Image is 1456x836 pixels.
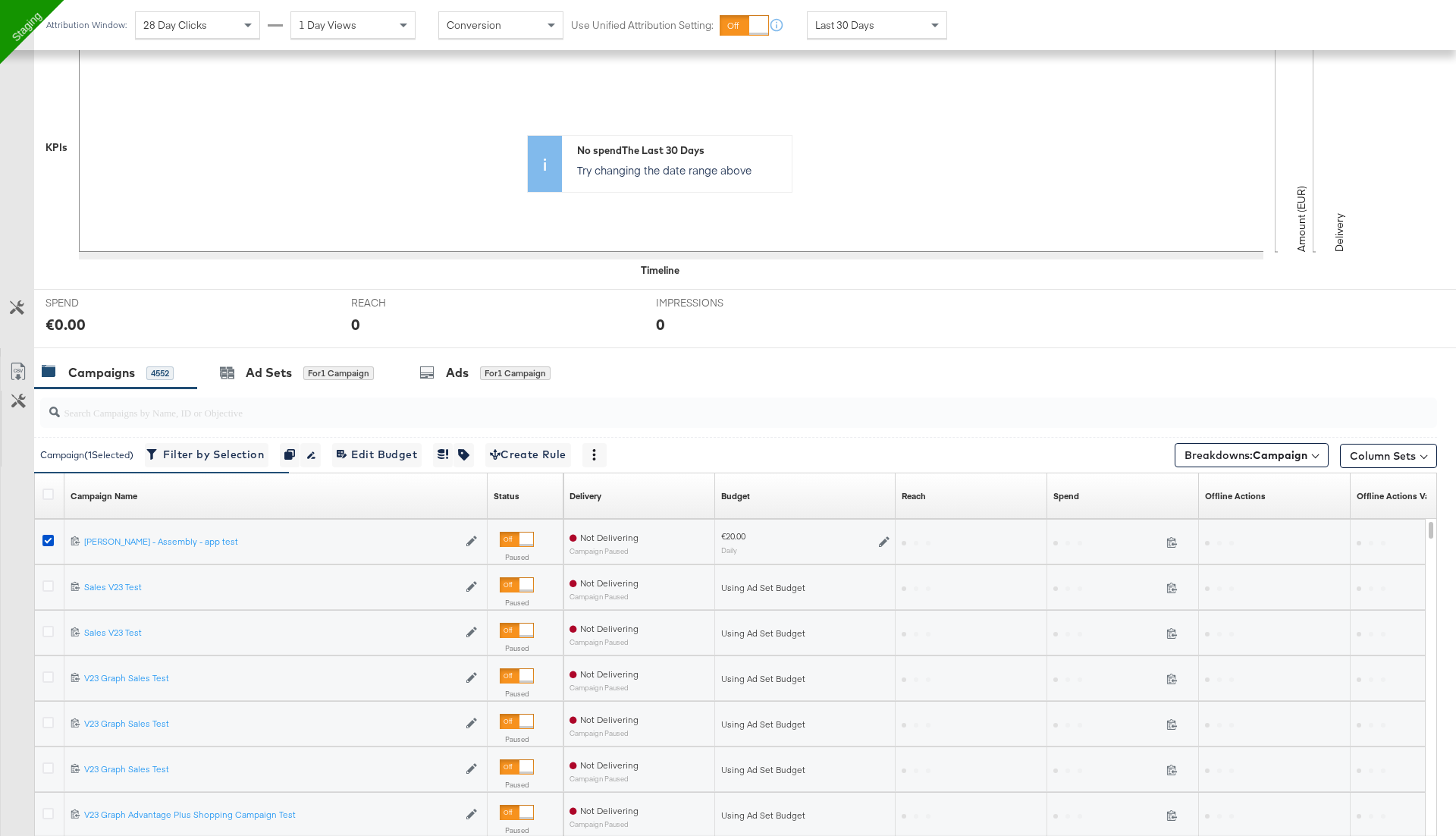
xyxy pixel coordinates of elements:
[84,809,458,822] a: V23 Graph Advantage Plus Shopping Campaign Test
[577,143,784,158] div: No spend The Last 30 Days
[500,825,534,835] label: Paused
[337,445,417,464] span: Edit Budget
[84,536,458,548] a: [PERSON_NAME] - Assembly - app test
[84,581,458,594] a: Sales V23 Test
[577,162,784,178] p: Try changing the date range above
[570,592,639,601] sub: Campaign Paused
[570,638,639,646] sub: Campaign Paused
[45,313,86,335] div: €0.00
[570,490,601,502] div: Delivery
[45,20,127,30] div: Attribution Window:
[721,490,750,502] a: The maximum amount you're willing to spend on your ads, on average each day or over the lifetime ...
[721,545,737,555] sub: Daily
[1175,443,1329,467] button: Breakdowns:Campaign
[721,627,890,640] div: Using Ad Set Budget
[902,490,926,502] div: Reach
[84,627,458,639] div: Sales V23 Test
[580,577,639,589] span: Not Delivering
[1205,490,1266,502] a: Offline Actions.
[1357,490,1442,502] a: Offline Actions.
[299,18,356,32] span: 1 Day Views
[60,391,1309,421] input: Search Campaigns by Name, ID or Objective
[494,490,519,502] div: Status
[570,684,639,692] sub: Campaign Paused
[351,313,360,335] div: 0
[500,780,534,790] label: Paused
[447,18,501,32] span: Conversion
[500,734,534,744] label: Paused
[721,764,890,776] div: Using Ad Set Budget
[570,547,639,555] sub: Campaign Paused
[656,296,770,310] span: IMPRESSIONS
[1053,490,1079,502] div: Spend
[570,775,639,783] sub: Campaign Paused
[146,366,174,380] div: 4552
[721,490,750,502] div: Budget
[580,805,639,816] span: Not Delivering
[500,598,534,608] label: Paused
[1340,444,1437,468] button: Column Sets
[84,581,458,593] div: Sales V23 Test
[45,296,159,310] span: SPEND
[149,445,264,464] span: Filter by Selection
[580,759,639,771] span: Not Delivering
[143,18,207,32] span: 28 Day Clicks
[570,490,601,502] a: Reflects the ability of your Ad Campaign to achieve delivery based on ad states, schedule and bud...
[580,623,639,634] span: Not Delivering
[1053,490,1079,502] a: The total amount spent to date.
[570,820,639,828] sub: Campaign Paused
[500,689,534,699] label: Paused
[1253,448,1307,462] b: Campaign
[721,718,890,731] div: Using Ad Set Budget
[84,672,458,685] a: V23 Graph Sales Test
[145,443,268,467] button: Filter by Selection
[902,490,926,502] a: The number of people your ad was served to.
[84,627,458,640] a: Sales V23 Test
[68,364,135,382] div: Campaigns
[500,552,534,562] label: Paused
[446,364,469,382] div: Ads
[721,809,890,822] div: Using Ad Set Budget
[246,364,292,382] div: Ad Sets
[84,763,458,775] div: V23 Graph Sales Test
[40,448,133,462] div: Campaign ( 1 Selected)
[1357,490,1442,502] div: Offline Actions Value
[580,714,639,725] span: Not Delivering
[721,530,745,542] div: €20.00
[1185,448,1307,463] span: Breakdowns:
[485,443,571,467] button: Create Rule
[570,729,639,737] sub: Campaign Paused
[656,313,665,335] div: 0
[84,718,458,731] a: V23 Graph Sales Test
[351,296,465,310] span: REACH
[490,445,566,464] span: Create Rule
[84,672,458,684] div: V23 Graph Sales Test
[500,643,534,653] label: Paused
[332,443,422,467] button: Edit Budget
[571,18,714,33] label: Use Unified Attribution Setting:
[580,668,639,680] span: Not Delivering
[721,673,890,685] div: Using Ad Set Budget
[480,366,551,380] div: for 1 Campaign
[580,532,639,543] span: Not Delivering
[71,490,137,502] a: Your campaign name.
[84,718,458,730] div: V23 Graph Sales Test
[815,18,874,32] span: Last 30 Days
[303,366,374,380] div: for 1 Campaign
[494,490,519,502] a: Shows the current state of your Ad Campaign.
[71,490,137,502] div: Campaign Name
[84,763,458,776] a: V23 Graph Sales Test
[721,582,890,594] div: Using Ad Set Budget
[84,809,458,821] div: V23 Graph Advantage Plus Shopping Campaign Test
[1205,490,1266,502] div: Offline Actions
